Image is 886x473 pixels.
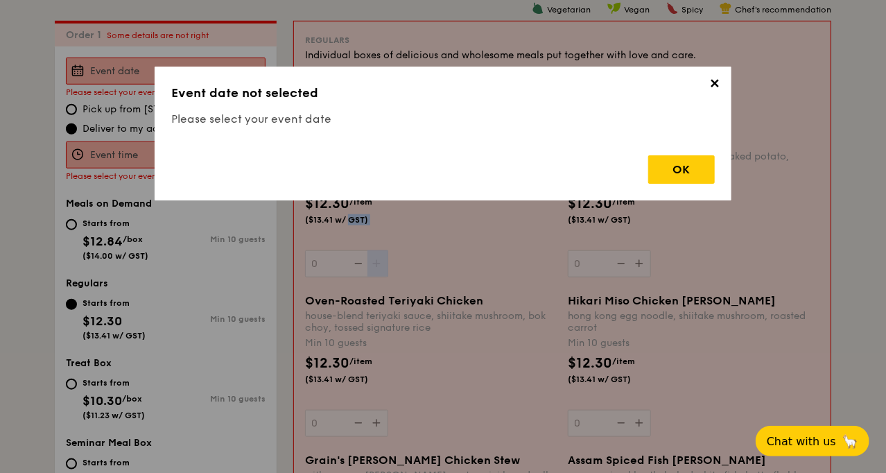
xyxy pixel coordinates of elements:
[756,426,869,456] button: Chat with us🦙
[842,433,858,449] span: 🦙
[648,155,715,184] div: OK
[171,111,715,128] h4: Please select your event date
[171,83,715,103] h3: Event date not selected
[767,435,836,448] span: Chat with us
[705,76,724,96] span: ✕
